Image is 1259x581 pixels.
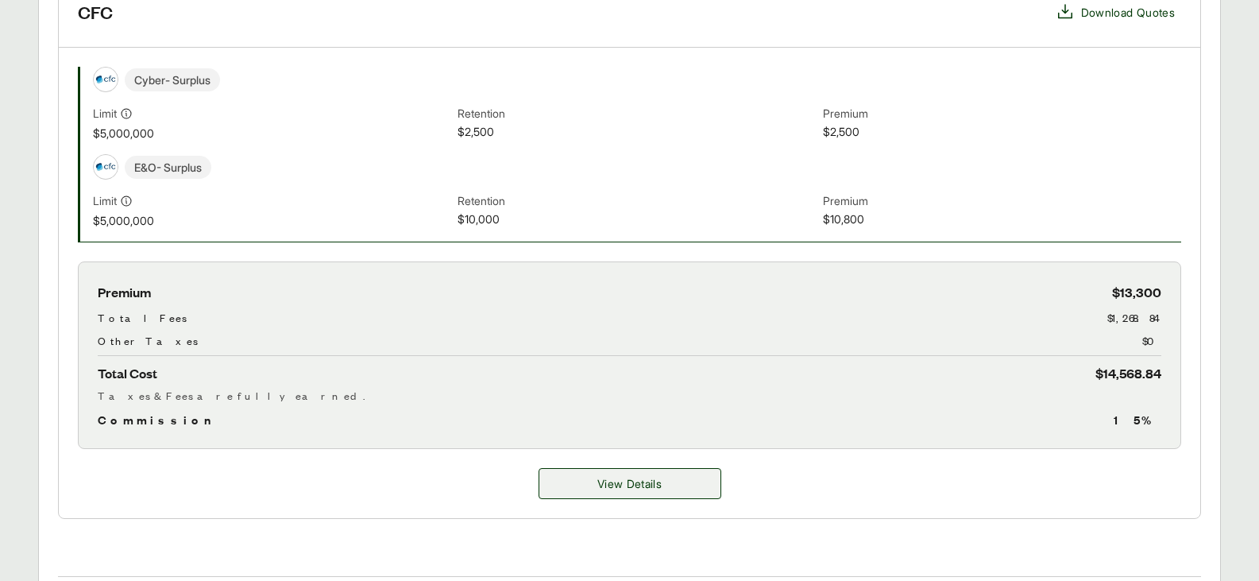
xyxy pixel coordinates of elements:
[539,468,721,499] a: CFC details
[93,125,451,141] span: $5,000,000
[458,105,816,123] span: Retention
[458,211,816,229] span: $10,000
[98,410,218,429] span: Commission
[823,105,1181,123] span: Premium
[458,192,816,211] span: Retention
[1095,362,1161,384] span: $14,568.84
[823,192,1181,211] span: Premium
[98,362,157,384] span: Total Cost
[823,211,1181,229] span: $10,800
[94,155,118,179] img: CFC
[125,68,220,91] span: Cyber - Surplus
[1081,4,1175,21] span: Download Quotes
[1114,410,1161,429] span: 15 %
[1142,332,1161,349] span: $0
[458,123,816,141] span: $2,500
[98,281,151,303] span: Premium
[539,468,721,499] button: View Details
[93,105,117,122] span: Limit
[98,309,187,326] span: Total Fees
[93,212,451,229] span: $5,000,000
[1112,281,1161,303] span: $13,300
[1107,309,1161,326] span: $1,268.84
[98,332,198,349] span: Other Taxes
[93,192,117,209] span: Limit
[98,387,1161,404] div: Taxes & Fees are fully earned.
[94,68,118,91] img: CFC
[125,156,211,179] span: E&O - Surplus
[597,475,662,492] span: View Details
[823,123,1181,141] span: $2,500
